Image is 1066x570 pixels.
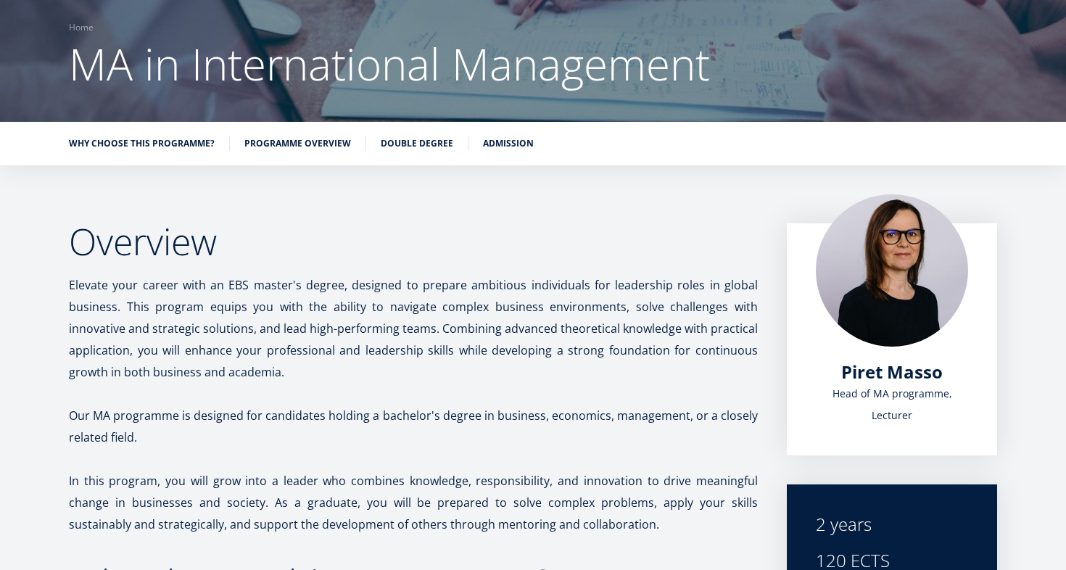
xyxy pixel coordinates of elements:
[69,470,758,535] p: In this program, you will grow into a leader who combines knowledge, responsibility, and innovati...
[69,405,758,448] p: Our MA programme is designed for candidates holding a bachelor's degree in business, economics, m...
[816,383,968,426] div: Head of MA programme, Lecturer
[483,136,534,151] a: Admission
[244,136,351,151] a: Programme overview
[69,34,710,94] span: MA in International Management
[816,513,968,535] div: 2 years
[69,223,758,260] h2: Overview
[4,202,13,212] input: MA in International Management
[17,202,160,215] span: MA in International Management
[69,20,94,35] a: Home
[381,136,453,151] a: Double Degree
[69,277,758,380] span: Elevate your career with an EBS master's degree, designed to prepare ambitious individuals for le...
[841,360,943,384] span: Piret Masso
[841,361,943,383] a: Piret Masso
[344,1,391,14] span: Last Name
[69,136,215,151] a: Why choose this programme?
[816,194,968,347] img: Piret Masso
